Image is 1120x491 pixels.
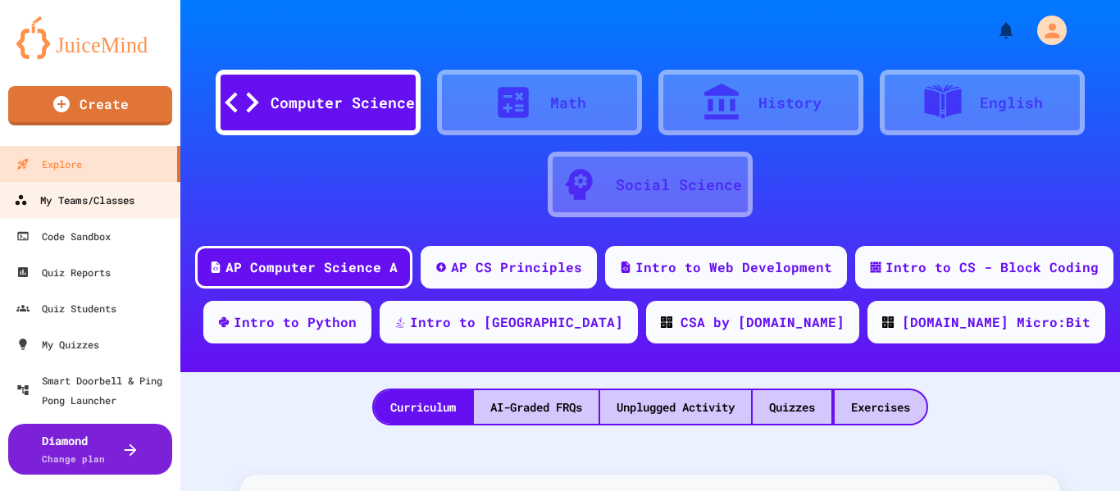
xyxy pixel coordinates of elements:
div: Intro to Web Development [635,257,832,277]
div: Intro to Python [234,312,357,332]
img: CODE_logo_RGB.png [882,316,894,328]
div: Quiz Students [16,298,116,318]
div: Computer Science [271,92,415,114]
div: Smart Doorbell & Ping Pong Launcher [16,371,174,410]
div: My Account [1020,11,1071,49]
div: Math [550,92,586,114]
div: AP CS Principles [451,257,582,277]
div: AP Computer Science A [225,257,398,277]
div: My Quizzes [16,334,99,354]
div: My Teams/Classes [14,190,134,211]
div: Unplugged Activity [600,390,751,424]
div: Curriculum [374,390,472,424]
div: English [980,92,1043,114]
div: Explore [16,154,82,174]
img: logo-orange.svg [16,16,164,59]
div: History [758,92,822,114]
span: Change plan [42,452,105,465]
a: Create [8,86,172,125]
div: AI-Graded FRQs [474,390,599,424]
div: Intro to CS - Block Coding [886,257,1099,277]
div: Exercises [835,390,927,424]
div: Social Science [616,174,742,196]
div: [DOMAIN_NAME] Micro:Bit [902,312,1090,332]
div: My Notifications [966,16,1020,44]
div: Diamond [42,432,105,466]
div: Quizzes [753,390,831,424]
div: Quiz Reports [16,262,111,282]
button: DiamondChange plan [8,424,172,475]
div: CSA by [DOMAIN_NAME] [681,312,845,332]
div: Code Sandbox [16,226,111,246]
img: CODE_logo_RGB.png [661,316,672,328]
div: Intro to [GEOGRAPHIC_DATA] [410,312,623,332]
